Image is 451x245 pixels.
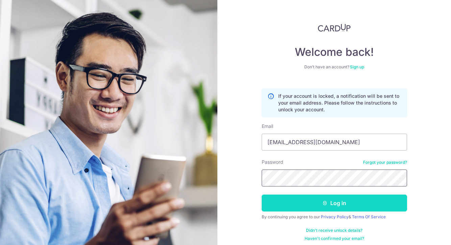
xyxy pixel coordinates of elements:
[306,228,362,233] a: Didn't receive unlock details?
[262,45,407,59] h4: Welcome back!
[350,64,364,69] a: Sign up
[278,93,401,113] p: If your account is locked, a notification will be sent to your email address. Please follow the i...
[262,64,407,70] div: Don’t have an account?
[262,214,407,220] div: By continuing you agree to our &
[262,123,273,130] label: Email
[352,214,386,219] a: Terms Of Service
[262,134,407,151] input: Enter your Email
[363,160,407,165] a: Forgot your password?
[305,236,364,241] a: Haven't confirmed your email?
[262,195,407,211] button: Log in
[318,24,351,32] img: CardUp Logo
[262,159,283,165] label: Password
[321,214,349,219] a: Privacy Policy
